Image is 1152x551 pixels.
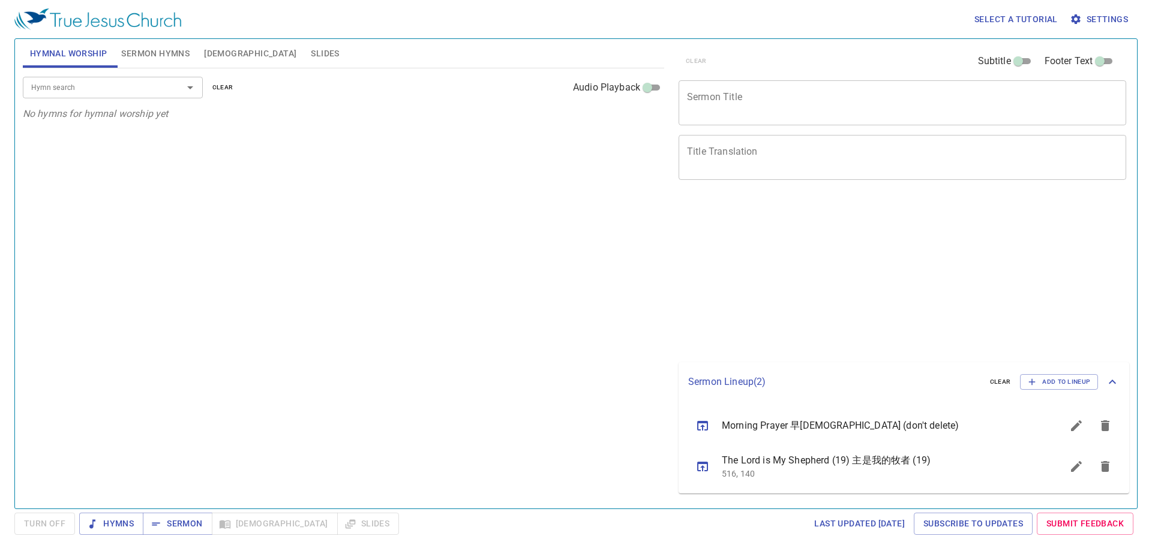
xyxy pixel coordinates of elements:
button: Sermon [143,513,212,535]
a: Last updated [DATE] [809,513,910,535]
button: clear [983,375,1018,389]
span: Footer Text [1045,54,1093,68]
span: Hymns [89,516,134,531]
button: clear [205,80,241,95]
span: Select a tutorial [974,12,1058,27]
i: No hymns for hymnal worship yet [23,108,169,119]
span: Subscribe to Updates [923,516,1023,531]
button: Settings [1067,8,1133,31]
a: Submit Feedback [1037,513,1133,535]
iframe: from-child [674,192,1038,358]
span: clear [990,377,1011,387]
span: Sermon [152,516,202,531]
div: Sermon Lineup(2)clearAdd to Lineup [679,362,1129,402]
p: Sermon Lineup ( 2 ) [688,375,980,389]
span: Last updated [DATE] [814,516,905,531]
span: Sermon Hymns [121,46,190,61]
span: Morning Prayer 早[DEMOGRAPHIC_DATA] (don't delete) [722,418,1033,433]
button: Open [182,79,199,96]
button: Select a tutorial [970,8,1063,31]
ul: sermon lineup list [679,402,1129,493]
p: 516, 140 [722,468,1033,480]
button: Hymns [79,513,143,535]
a: Subscribe to Updates [914,513,1033,535]
span: Slides [311,46,339,61]
button: Add to Lineup [1020,374,1098,390]
span: Settings [1072,12,1128,27]
span: Submit Feedback [1046,516,1124,531]
span: Hymnal Worship [30,46,107,61]
span: Add to Lineup [1028,377,1090,387]
span: Subtitle [978,54,1011,68]
span: [DEMOGRAPHIC_DATA] [204,46,296,61]
span: The Lord is My Shepherd (19) 主是我的牧者 (19) [722,453,1033,468]
span: clear [212,82,233,93]
span: Audio Playback [573,80,640,95]
img: True Jesus Church [14,8,181,30]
